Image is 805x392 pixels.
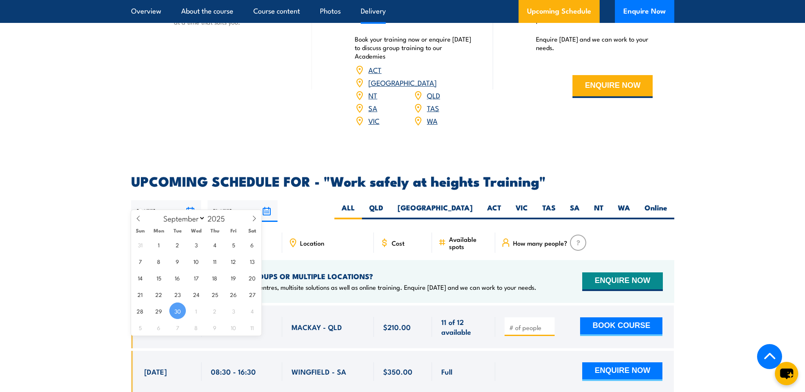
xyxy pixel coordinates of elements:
span: 11 of 12 available [441,317,486,337]
a: SA [368,103,377,113]
span: September 1, 2025 [151,236,167,253]
span: MACKAY - QLD [292,322,342,332]
span: September 14, 2025 [132,269,149,286]
span: September 23, 2025 [169,286,186,302]
span: September 18, 2025 [207,269,223,286]
a: [GEOGRAPHIC_DATA] [368,77,437,87]
span: October 11, 2025 [244,319,261,336]
span: September 24, 2025 [188,286,205,302]
span: September 13, 2025 [244,253,261,269]
a: VIC [368,115,379,126]
span: September 29, 2025 [151,302,167,319]
label: VIC [508,203,535,219]
a: NT [368,90,377,100]
label: QLD [362,203,390,219]
a: TAS [427,103,439,113]
span: October 2, 2025 [207,302,223,319]
span: September 20, 2025 [244,269,261,286]
label: NT [587,203,611,219]
span: Thu [205,228,224,233]
label: [GEOGRAPHIC_DATA] [390,203,480,219]
select: Month [159,213,205,224]
button: BOOK COURSE [580,317,662,336]
span: October 3, 2025 [225,302,242,319]
span: September 27, 2025 [244,286,261,302]
a: QLD [427,90,440,100]
span: September 5, 2025 [225,236,242,253]
span: September 9, 2025 [169,253,186,269]
a: WA [427,115,438,126]
span: Wed [187,228,205,233]
input: # of people [509,323,552,332]
input: To date [208,200,278,222]
h2: UPCOMING SCHEDULE FOR - "Work safely at heights Training" [131,175,674,187]
span: September 26, 2025 [225,286,242,302]
button: ENQUIRE NOW [572,75,653,98]
span: Full [441,367,452,376]
span: August 31, 2025 [132,236,149,253]
p: We offer onsite training, training at our centres, multisite solutions as well as online training... [144,283,536,291]
span: September 10, 2025 [188,253,205,269]
span: [DATE] [144,367,167,376]
span: September 17, 2025 [188,269,205,286]
label: WA [611,203,637,219]
span: October 1, 2025 [188,302,205,319]
span: Sun [131,228,150,233]
span: September 22, 2025 [151,286,167,302]
span: September 19, 2025 [225,269,242,286]
p: Book your training now or enquire [DATE] to discuss group training to our Academies [355,35,472,60]
span: 08:30 - 16:30 [211,367,256,376]
span: Location [300,239,324,246]
p: Enquire [DATE] and we can work to your needs. [536,35,653,52]
span: September 11, 2025 [207,253,223,269]
span: Sat [243,228,261,233]
span: September 21, 2025 [132,286,149,302]
button: ENQUIRE NOW [582,362,662,381]
h4: NEED TRAINING FOR LARGER GROUPS OR MULTIPLE LOCATIONS? [144,272,536,281]
label: SA [563,203,587,219]
input: From date [131,200,201,222]
span: September 3, 2025 [188,236,205,253]
span: October 4, 2025 [244,302,261,319]
label: ACT [480,203,508,219]
span: October 9, 2025 [207,319,223,336]
button: ENQUIRE NOW [582,272,662,291]
label: Online [637,203,674,219]
label: ALL [334,203,362,219]
label: TAS [535,203,563,219]
span: September 16, 2025 [169,269,186,286]
span: Fri [224,228,243,233]
span: September 15, 2025 [151,269,167,286]
span: How many people? [513,239,567,246]
span: September 28, 2025 [132,302,149,319]
span: October 10, 2025 [225,319,242,336]
span: September 6, 2025 [244,236,261,253]
span: WINGFIELD - SA [292,367,346,376]
button: chat-button [775,362,798,385]
span: September 12, 2025 [225,253,242,269]
input: Year [205,213,233,223]
span: October 7, 2025 [169,319,186,336]
a: ACT [368,64,381,75]
span: September 4, 2025 [207,236,223,253]
span: September 25, 2025 [207,286,223,302]
span: September 2, 2025 [169,236,186,253]
span: $210.00 [383,322,411,332]
span: September 8, 2025 [151,253,167,269]
span: Cost [392,239,404,246]
span: Tue [168,228,187,233]
span: Available spots [449,235,489,250]
span: October 5, 2025 [132,319,149,336]
span: September 30, 2025 [169,302,186,319]
span: October 6, 2025 [151,319,167,336]
span: October 8, 2025 [188,319,205,336]
span: $350.00 [383,367,412,376]
span: Mon [149,228,168,233]
span: September 7, 2025 [132,253,149,269]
